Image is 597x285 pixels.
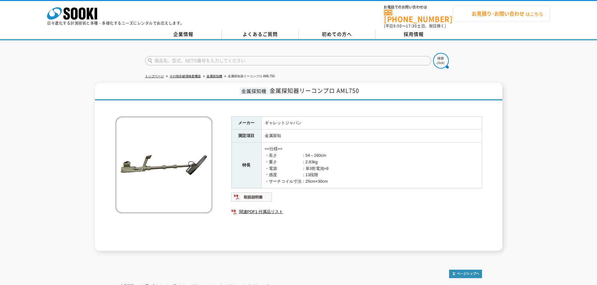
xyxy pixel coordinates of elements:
[231,196,272,201] a: 取扱説明書
[240,87,268,94] span: 金属探知機
[322,31,352,38] span: 初めての方へ
[231,143,261,188] th: 特長
[261,130,482,143] td: 金属探知
[47,21,184,25] p: 日々進化する計測技術と多種・多様化するニーズにレンタルでお応えします。
[384,10,453,23] a: [PHONE_NUMBER]
[449,270,482,278] img: トップページへ
[207,74,222,78] a: 金属探知機
[222,30,299,39] a: よくあるご質問
[145,56,431,65] input: 商品名、型式、NETIS番号を入力してください
[145,30,222,39] a: 企業情報
[406,23,417,29] span: 17:30
[472,10,524,17] strong: お見積り･お問い合わせ
[261,116,482,130] td: ギャレットジャパン
[170,74,201,78] a: その他非破壊検査機器
[231,192,272,202] img: 取扱説明書
[231,116,261,130] th: メーカー
[231,130,261,143] th: 測定項目
[145,74,164,78] a: トップページ
[115,116,212,213] img: 金属探知器リーコンプロ AML750
[231,208,482,216] a: 関連PDF1 付属品リスト
[459,9,543,18] span: はこちら
[375,30,452,39] a: 採用情報
[261,143,482,188] td: <<仕様>> ・長さ ：54～160cm ・重さ ：2.83kg ・電源 ：単3乾電池×8 ・感度 ：13段階 ・サーチコイル寸法：25cm×30cm
[299,30,375,39] a: 初めての方へ
[453,5,550,22] a: お見積り･お問い合わせはこちら
[433,53,449,69] img: btn_search.png
[223,73,275,80] li: 金属探知器リーコンプロ AML750
[384,23,446,29] span: (平日 ～ 土日、祝日除く)
[384,5,453,9] span: お電話でのお問い合わせは
[270,86,359,95] span: 金属探知器リーコンプロ AML750
[393,23,402,29] span: 8:50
